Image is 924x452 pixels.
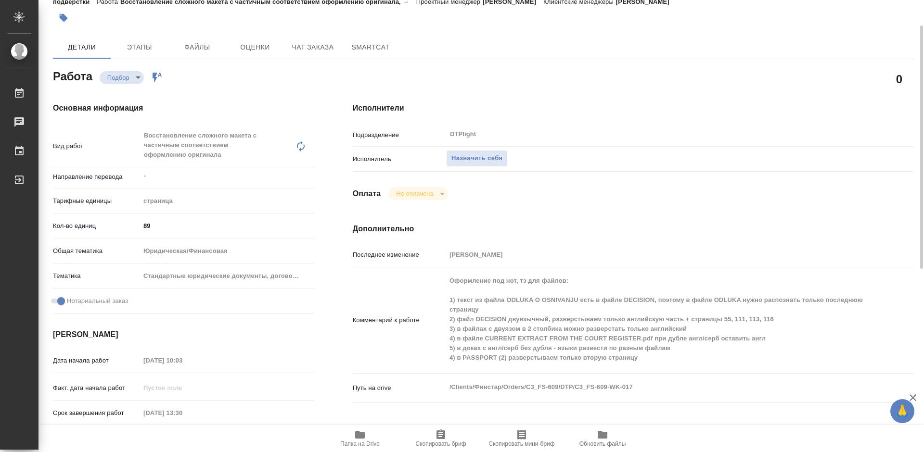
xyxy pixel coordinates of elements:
[488,440,554,447] span: Скопировать мини-бриф
[53,408,140,418] p: Срок завершения работ
[67,296,128,306] span: Нотариальный заказ
[53,271,140,281] p: Тематика
[140,353,224,367] input: Пустое поле
[340,440,380,447] span: Папка на Drive
[53,196,140,206] p: Тарифные единицы
[481,425,562,452] button: Скопировать мини-бриф
[446,379,867,395] textarea: /Clients/Финстар/Orders/C3_FS-609/DTP/C3_FS-609-WK-017
[415,440,466,447] span: Скопировать бриф
[59,41,105,53] span: Детали
[104,74,132,82] button: Подбор
[388,187,448,200] div: Подбор
[140,243,314,259] div: Юридическая/Финансовая
[353,102,913,114] h4: Исполнители
[347,41,394,53] span: SmartCat
[320,425,400,452] button: Папка на Drive
[232,41,278,53] span: Оценки
[896,71,902,87] h2: 0
[53,221,140,231] p: Кол-во единиц
[353,250,446,260] p: Последнее изменение
[446,248,867,262] input: Пустое поле
[290,41,336,53] span: Чат заказа
[353,223,913,235] h4: Дополнительно
[562,425,643,452] button: Обновить файлы
[400,425,481,452] button: Скопировать бриф
[353,315,446,325] p: Комментарий к работе
[140,406,224,420] input: Пустое поле
[451,153,502,164] span: Назначить себя
[53,329,314,340] h4: [PERSON_NAME]
[53,7,74,28] button: Добавить тэг
[446,150,508,167] button: Назначить себя
[53,141,140,151] p: Вид работ
[53,356,140,365] p: Дата начала работ
[174,41,220,53] span: Файлы
[53,102,314,114] h4: Основная информация
[100,71,144,84] div: Подбор
[140,193,314,209] div: страница
[446,273,867,366] textarea: Оформление под нот, тз для файлов: 1) текст из файла ODLUKA O OSNIVANJU есть в файле DECISION, по...
[53,246,140,256] p: Общая тематика
[894,401,911,421] span: 🙏
[140,219,314,233] input: ✎ Введи что-нибудь
[53,383,140,393] p: Факт. дата начала работ
[353,383,446,393] p: Путь на drive
[53,172,140,182] p: Направление перевода
[353,154,446,164] p: Исполнитель
[579,440,626,447] span: Обновить файлы
[890,399,914,423] button: 🙏
[53,67,92,84] h2: Работа
[393,189,436,198] button: Не оплачена
[116,41,163,53] span: Этапы
[353,130,446,140] p: Подразделение
[140,268,314,284] div: Стандартные юридические документы, договоры, уставы
[353,188,381,200] h4: Оплата
[140,381,224,395] input: Пустое поле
